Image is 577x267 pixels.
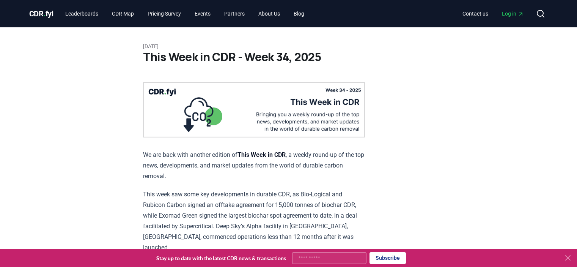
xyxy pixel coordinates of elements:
[143,43,434,50] p: [DATE]
[502,10,524,17] span: Log in
[456,7,530,21] nav: Main
[237,151,286,158] strong: This Week in CDR
[143,189,365,253] p: This week saw some key developments in durable CDR, as Bio-Logical and Rubicon Carbon signed an o...
[143,50,434,64] h1: This Week in CDR - Week 34, 2025
[29,9,53,18] span: CDR fyi
[29,8,53,19] a: CDR.fyi
[59,7,104,21] a: Leaderboards
[141,7,187,21] a: Pricing Survey
[59,7,310,21] nav: Main
[288,7,310,21] a: Blog
[43,9,46,18] span: .
[252,7,286,21] a: About Us
[189,7,217,21] a: Events
[218,7,251,21] a: Partners
[143,150,365,182] p: We are back with another edition of , a weekly round-up of the top news, developments, and market...
[496,7,530,21] a: Log in
[106,7,140,21] a: CDR Map
[456,7,494,21] a: Contact us
[143,82,365,137] img: blog post image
